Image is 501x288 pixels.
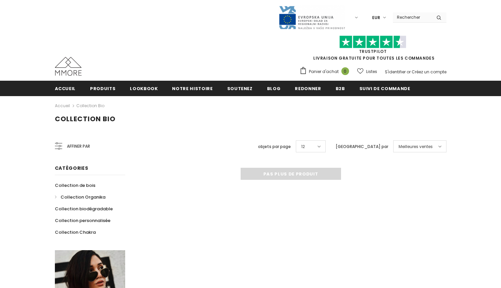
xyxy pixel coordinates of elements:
[372,14,380,21] span: EUR
[399,143,433,150] span: Meilleures ventes
[407,69,411,75] span: or
[412,69,446,75] a: Créez un compte
[55,57,82,76] img: Cas MMORE
[339,35,406,49] img: Faites confiance aux étoiles pilotes
[55,85,76,92] span: Accueil
[55,229,96,235] span: Collection Chakra
[55,206,113,212] span: Collection biodégradable
[55,179,95,191] a: Collection de bois
[385,69,406,75] a: S'identifier
[55,215,110,226] a: Collection personnalisée
[309,68,339,75] span: Panier d'achat
[55,217,110,224] span: Collection personnalisée
[300,39,446,61] span: LIVRAISON GRATUITE POUR TOUTES LES COMMANDES
[55,191,105,203] a: Collection Organika
[76,103,104,109] a: Collection Bio
[359,49,387,54] a: TrustPilot
[300,67,352,77] a: Panier d'achat 0
[61,194,105,200] span: Collection Organika
[55,203,113,215] a: Collection biodégradable
[130,85,158,92] span: Lookbook
[278,14,345,20] a: Javni Razpis
[336,143,388,150] label: [GEOGRAPHIC_DATA] par
[55,81,76,96] a: Accueil
[267,85,281,92] span: Blog
[295,81,321,96] a: Redonner
[295,85,321,92] span: Redonner
[172,85,213,92] span: Notre histoire
[258,143,291,150] label: objets par page
[90,81,115,96] a: Produits
[130,81,158,96] a: Lookbook
[172,81,213,96] a: Notre histoire
[278,5,345,30] img: Javni Razpis
[55,114,115,124] span: Collection Bio
[359,85,410,92] span: Suivi de commande
[55,226,96,238] a: Collection Chakra
[55,165,88,171] span: Catégories
[366,68,377,75] span: Listes
[67,143,90,150] span: Affiner par
[336,81,345,96] a: B2B
[393,12,431,22] input: Search Site
[55,182,95,189] span: Collection de bois
[357,66,377,77] a: Listes
[227,81,253,96] a: soutenez
[301,143,305,150] span: 12
[341,67,349,75] span: 0
[267,81,281,96] a: Blog
[55,102,70,110] a: Accueil
[227,85,253,92] span: soutenez
[90,85,115,92] span: Produits
[336,85,345,92] span: B2B
[359,81,410,96] a: Suivi de commande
